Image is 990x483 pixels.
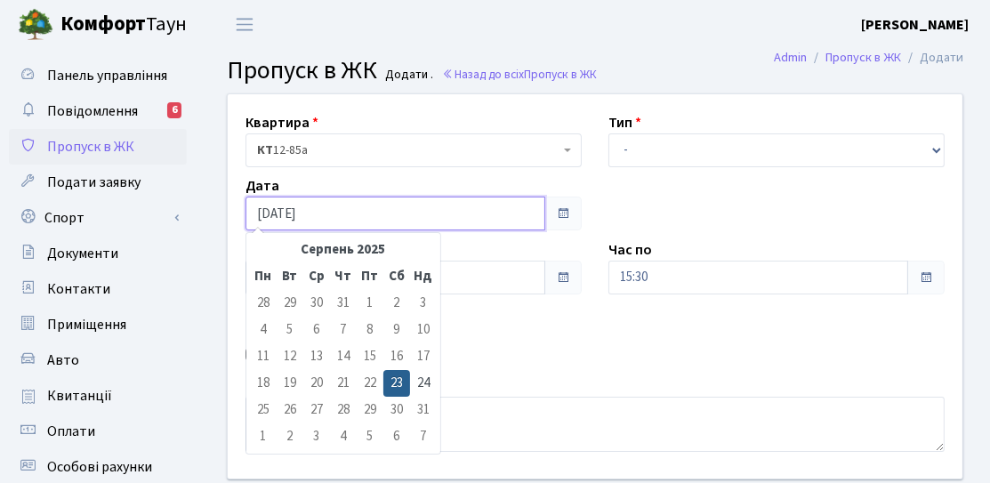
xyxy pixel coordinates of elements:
[357,317,383,343] td: 8
[47,66,167,85] span: Панель управління
[277,237,410,263] th: Серпень 2025
[47,315,126,334] span: Приміщення
[167,102,181,118] div: 6
[277,423,303,450] td: 2
[257,141,559,159] span: <b>КТ</b>&nbsp;&nbsp;&nbsp;&nbsp;12-85а
[9,414,187,449] a: Оплати
[47,350,79,370] span: Авто
[330,263,357,290] th: Чт
[524,66,597,83] span: Пропуск в ЖК
[250,423,277,450] td: 1
[47,279,110,299] span: Контакти
[303,317,330,343] td: 6
[383,290,410,317] td: 2
[608,239,652,261] label: Час по
[357,370,383,397] td: 22
[9,236,187,271] a: Документи
[410,397,437,423] td: 31
[410,263,437,290] th: Нд
[410,317,437,343] td: 10
[410,343,437,370] td: 17
[608,112,641,133] label: Тип
[277,290,303,317] td: 29
[410,370,437,397] td: 24
[9,307,187,342] a: Приміщення
[277,317,303,343] td: 5
[60,10,146,38] b: Комфорт
[9,165,187,200] a: Подати заявку
[47,386,112,406] span: Квитанції
[774,48,807,67] a: Admin
[250,263,277,290] th: Пн
[303,423,330,450] td: 3
[47,422,95,441] span: Оплати
[277,397,303,423] td: 26
[330,317,357,343] td: 7
[47,101,138,121] span: Повідомлення
[222,10,267,39] button: Переключити навігацію
[9,58,187,93] a: Панель управління
[9,342,187,378] a: Авто
[357,263,383,290] th: Пт
[9,200,187,236] a: Спорт
[250,370,277,397] td: 18
[410,423,437,450] td: 7
[383,343,410,370] td: 16
[47,244,118,263] span: Документи
[9,93,187,129] a: Повідомлення6
[250,290,277,317] td: 28
[47,137,134,157] span: Пропуск в ЖК
[303,263,330,290] th: Ср
[383,317,410,343] td: 9
[383,397,410,423] td: 30
[330,290,357,317] td: 31
[330,423,357,450] td: 4
[9,378,187,414] a: Квитанції
[330,397,357,423] td: 28
[861,14,969,36] a: [PERSON_NAME]
[257,141,273,159] b: КТ
[330,370,357,397] td: 21
[357,343,383,370] td: 15
[227,52,377,88] span: Пропуск в ЖК
[245,112,318,133] label: Квартира
[9,129,187,165] a: Пропуск в ЖК
[277,263,303,290] th: Вт
[383,263,410,290] th: Сб
[303,397,330,423] td: 27
[861,15,969,35] b: [PERSON_NAME]
[383,370,410,397] td: 23
[442,66,597,83] a: Назад до всіхПропуск в ЖК
[18,7,53,43] img: logo.png
[357,423,383,450] td: 5
[245,133,582,167] span: <b>КТ</b>&nbsp;&nbsp;&nbsp;&nbsp;12-85а
[277,370,303,397] td: 19
[303,370,330,397] td: 20
[47,457,152,477] span: Особові рахунки
[250,317,277,343] td: 4
[357,290,383,317] td: 1
[747,39,990,76] nav: breadcrumb
[250,343,277,370] td: 11
[47,173,141,192] span: Подати заявку
[250,397,277,423] td: 25
[382,68,434,83] small: Додати .
[277,343,303,370] td: 12
[303,290,330,317] td: 30
[245,175,279,197] label: Дата
[330,343,357,370] td: 14
[303,343,330,370] td: 13
[825,48,901,67] a: Пропуск в ЖК
[901,48,963,68] li: Додати
[9,271,187,307] a: Контакти
[410,290,437,317] td: 3
[357,397,383,423] td: 29
[383,423,410,450] td: 6
[60,10,187,40] span: Таун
